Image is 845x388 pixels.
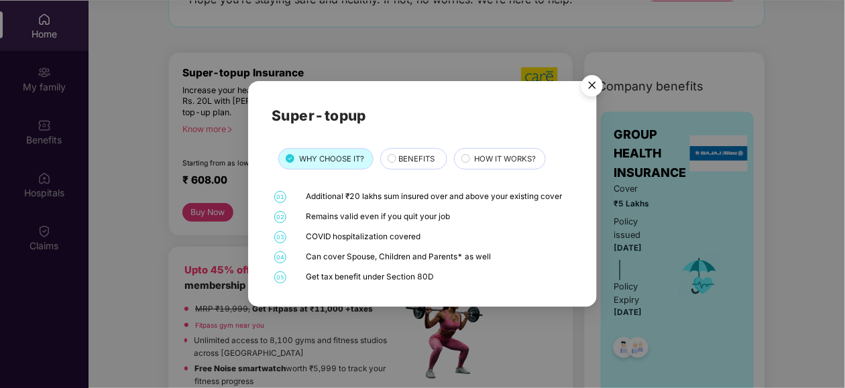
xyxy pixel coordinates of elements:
[306,271,570,283] div: Get tax benefit under Section 80D
[474,153,536,166] span: HOW IT WORKS?
[306,231,570,243] div: COVID hospitalization covered
[399,153,435,166] span: BENEFITS
[306,211,570,223] div: Remains valid even if you quit your job
[573,68,610,105] button: Close
[274,251,286,263] span: 04
[573,69,611,107] img: svg+xml;base64,PHN2ZyB4bWxucz0iaHR0cDovL3d3dy53My5vcmcvMjAwMC9zdmciIHdpZHRoPSI1NiIgaGVpZ2h0PSI1Ni...
[274,211,286,223] span: 02
[306,251,570,263] div: Can cover Spouse, Children and Parents* as well
[274,191,286,203] span: 01
[274,231,286,243] span: 03
[274,271,286,283] span: 05
[272,105,573,127] h2: Super-topup
[306,191,570,203] div: Additional ₹20 lakhs sum insured over and above your existing cover
[299,153,364,166] span: WHY CHOOSE IT?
